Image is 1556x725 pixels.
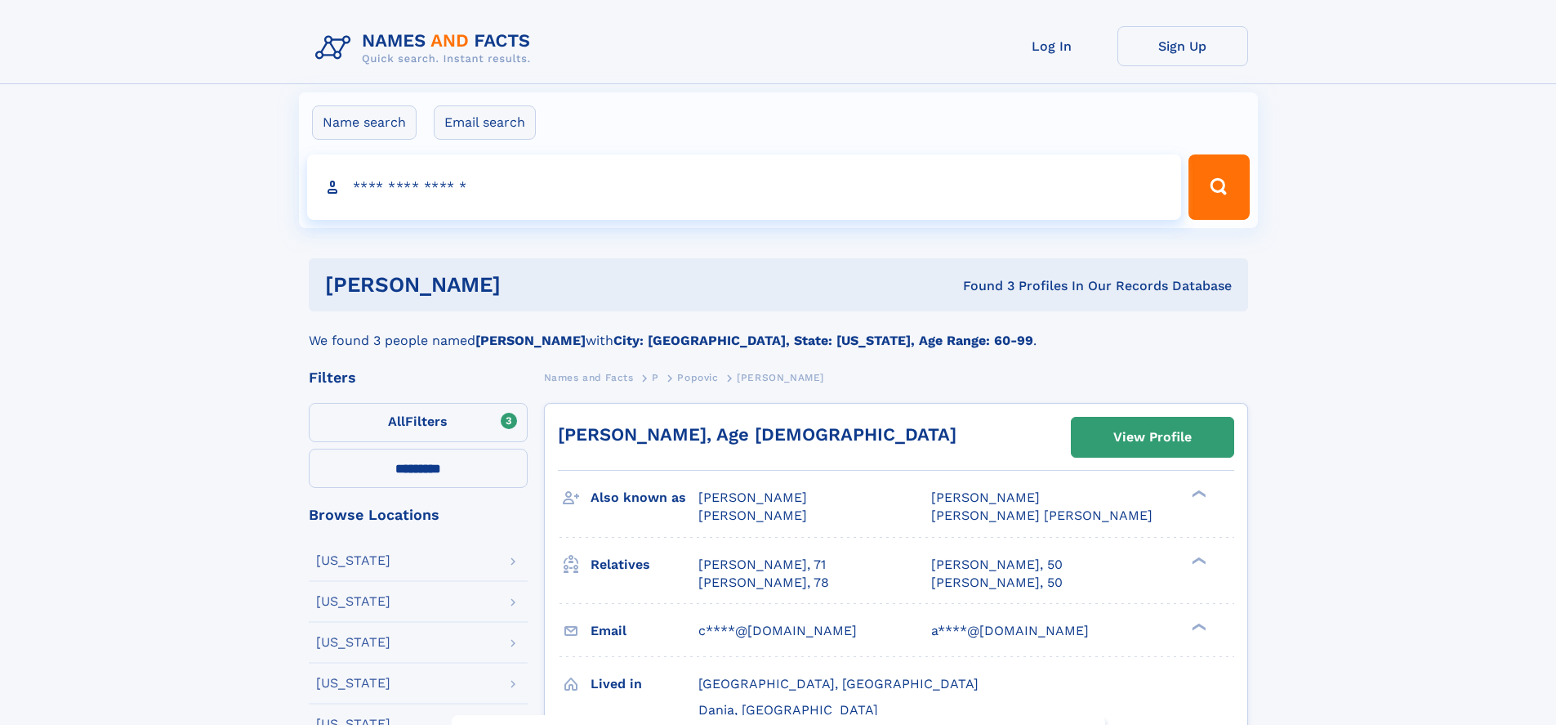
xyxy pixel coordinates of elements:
[1188,555,1207,566] div: ❯
[1113,418,1192,456] div: View Profile
[1188,154,1249,220] button: Search Button
[388,414,405,429] span: All
[309,370,528,385] div: Filters
[1072,418,1233,457] a: View Profile
[325,275,732,295] h1: [PERSON_NAME]
[987,26,1117,66] a: Log In
[698,702,878,718] span: Dania, [GEOGRAPHIC_DATA]
[698,574,829,592] a: [PERSON_NAME], 78
[544,367,634,387] a: Names and Facts
[1188,489,1207,499] div: ❯
[698,508,807,523] span: [PERSON_NAME]
[316,595,390,608] div: [US_STATE]
[1188,621,1207,632] div: ❯
[1117,26,1248,66] a: Sign Up
[312,105,417,140] label: Name search
[652,372,659,383] span: P
[737,372,824,383] span: [PERSON_NAME]
[316,554,390,567] div: [US_STATE]
[316,677,390,690] div: [US_STATE]
[475,333,586,348] b: [PERSON_NAME]
[316,636,390,649] div: [US_STATE]
[591,670,698,698] h3: Lived in
[309,508,528,522] div: Browse Locations
[931,574,1063,592] a: [PERSON_NAME], 50
[698,676,979,691] span: [GEOGRAPHIC_DATA], [GEOGRAPHIC_DATA]
[613,333,1033,348] b: City: [GEOGRAPHIC_DATA], State: [US_STATE], Age Range: 60-99
[558,424,956,445] a: [PERSON_NAME], Age [DEMOGRAPHIC_DATA]
[309,26,544,70] img: Logo Names and Facts
[677,372,718,383] span: Popovic
[307,154,1182,220] input: search input
[434,105,536,140] label: Email search
[698,490,807,505] span: [PERSON_NAME]
[931,556,1063,574] a: [PERSON_NAME], 50
[309,311,1248,351] div: We found 3 people named with .
[591,617,698,645] h3: Email
[732,277,1232,295] div: Found 3 Profiles In Our Records Database
[931,508,1153,523] span: [PERSON_NAME] [PERSON_NAME]
[677,367,718,387] a: Popovic
[591,551,698,579] h3: Relatives
[591,484,698,512] h3: Also known as
[931,490,1040,505] span: [PERSON_NAME]
[652,367,659,387] a: P
[698,556,826,574] a: [PERSON_NAME], 71
[309,403,528,442] label: Filters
